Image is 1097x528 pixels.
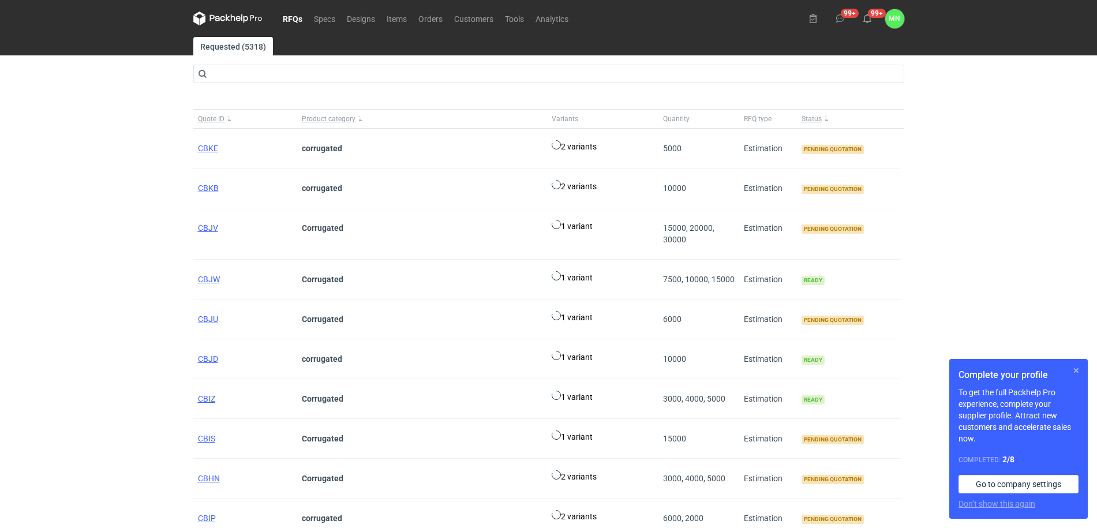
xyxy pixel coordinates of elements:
[302,434,343,443] strong: Corrugated
[499,12,530,25] a: Tools
[744,114,772,123] span: RFQ type
[302,514,342,523] strong: corrugated
[198,434,215,443] a: CBIS
[552,140,597,152] button: 2 variants
[663,354,686,364] span: 10000
[552,311,593,323] button: 1 variant
[552,351,593,363] button: 1 variant
[739,419,797,459] div: Estimation
[885,9,904,28] button: MN
[739,129,797,168] div: Estimation
[552,510,597,522] button: 2 variants
[302,114,355,123] span: Product category
[552,114,578,123] span: Variants
[198,354,218,364] a: CBJD
[552,391,593,403] button: 1 variant
[858,9,877,28] button: 99+
[959,387,1079,444] p: To get the full Packhelp Pro experience, complete your supplier profile. Attract new customers an...
[193,12,263,25] svg: Packhelp Pro
[802,435,864,444] span: Pending quotation
[302,223,343,233] strong: Corrugated
[302,354,342,364] strong: corrugated
[381,12,413,25] a: Items
[831,9,849,28] button: 99+
[802,316,864,325] span: Pending quotation
[198,223,218,233] a: CBJV
[552,220,593,232] button: 1 variant
[663,144,682,153] span: 5000
[959,454,1079,466] div: Completed:
[198,275,220,284] a: CBJW
[302,184,342,193] strong: corrugated
[302,474,343,483] strong: Corrugated
[739,459,797,499] div: Estimation
[802,475,864,484] span: Pending quotation
[413,12,448,25] a: Orders
[959,475,1079,493] a: Go to company settings
[663,184,686,193] span: 10000
[663,514,703,523] span: 6000, 2000
[198,114,224,123] span: Quote ID
[802,395,825,405] span: Ready
[302,314,343,324] strong: Corrugated
[198,184,219,193] a: CBKB
[885,9,904,28] div: Małgorzata Nowotna
[739,299,797,339] div: Estimation
[802,276,825,285] span: Ready
[198,514,216,523] a: CBIP
[663,434,686,443] span: 15000
[797,110,901,128] button: Status
[739,168,797,208] div: Estimation
[739,379,797,419] div: Estimation
[277,12,308,25] a: RFQs
[663,394,725,403] span: 3000, 4000, 5000
[959,368,1079,382] h1: Complete your profile
[297,110,547,128] button: Product category
[663,223,714,244] span: 15000, 20000, 30000
[739,260,797,299] div: Estimation
[802,224,864,234] span: Pending quotation
[739,208,797,260] div: Estimation
[530,12,574,25] a: Analytics
[802,185,864,194] span: Pending quotation
[198,144,218,153] a: CBKE
[802,355,825,365] span: Ready
[552,271,593,283] button: 1 variant
[552,430,593,443] button: 1 variant
[1002,455,1014,464] strong: 2 / 8
[552,470,597,482] button: 2 variants
[663,114,690,123] span: Quantity
[802,114,822,123] span: Status
[341,12,381,25] a: Designs
[802,515,864,524] span: Pending quotation
[448,12,499,25] a: Customers
[302,394,343,403] strong: Corrugated
[663,474,725,483] span: 3000, 4000, 5000
[193,37,273,55] a: Requested (5318)
[198,314,218,324] a: CBJU
[302,275,343,284] strong: Corrugated
[193,110,297,128] button: Quote ID
[802,145,864,154] span: Pending quotation
[739,339,797,379] div: Estimation
[302,144,342,153] strong: corrugated
[959,498,1035,510] button: Don’t show this again
[663,275,735,284] span: 7500, 10000, 15000
[1069,364,1083,377] button: Skip for now
[308,12,341,25] a: Specs
[198,394,215,403] a: CBIZ
[198,474,220,483] a: CBHN
[552,180,597,192] button: 2 variants
[663,314,682,324] span: 6000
